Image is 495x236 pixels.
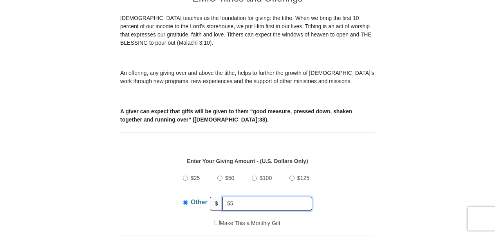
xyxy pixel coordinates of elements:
[191,199,208,205] span: Other
[215,219,280,227] label: Make This a Monthly Gift
[187,158,308,164] strong: Enter Your Giving Amount - (U.S. Dollars Only)
[215,220,220,225] input: Make This a Monthly Gift
[120,69,375,85] p: An offering, any giving over and above the tithe, helps to further the growth of [DEMOGRAPHIC_DAT...
[120,108,352,123] b: A giver can expect that gifts will be given to them “good measure, pressed down, shaken together ...
[297,175,309,181] span: $125
[225,175,234,181] span: $50
[210,197,223,211] span: $
[191,175,200,181] span: $25
[120,14,375,47] p: [DEMOGRAPHIC_DATA] teaches us the foundation for giving: the tithe. When we bring the first 10 pe...
[260,175,272,181] span: $100
[222,197,312,211] input: Other Amount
